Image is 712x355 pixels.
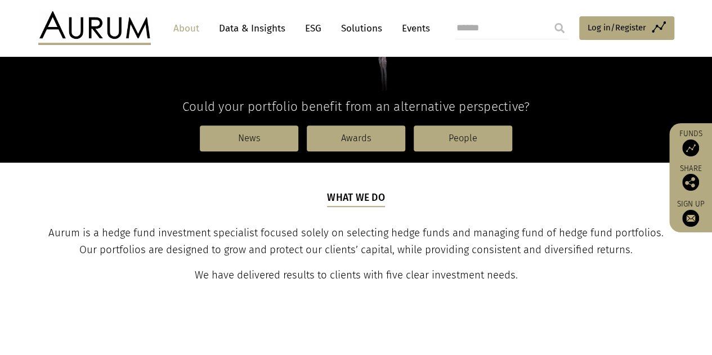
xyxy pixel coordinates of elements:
span: We have delivered results to clients with five clear investment needs. [195,269,518,281]
input: Submit [548,17,571,39]
a: Sign up [675,199,706,227]
a: ESG [299,18,327,39]
a: Events [396,18,430,39]
img: Access Funds [682,140,699,156]
img: Sign up to our newsletter [682,210,699,227]
a: Solutions [335,18,388,39]
a: Data & Insights [213,18,291,39]
span: Log in/Register [588,21,646,34]
span: Aurum is a hedge fund investment specialist focused solely on selecting hedge funds and managing ... [48,227,664,256]
a: Awards [307,125,405,151]
a: News [200,125,298,151]
div: Share [675,165,706,191]
a: About [168,18,205,39]
a: Log in/Register [579,16,674,40]
img: Aurum [38,11,151,45]
img: Share this post [682,174,699,191]
a: Funds [675,129,706,156]
a: People [414,125,512,151]
h4: Could your portfolio benefit from an alternative perspective? [38,99,674,114]
h5: What we do [327,191,385,206]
